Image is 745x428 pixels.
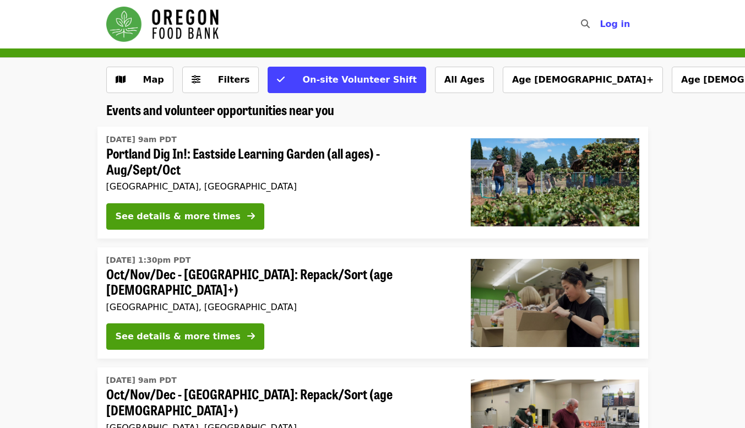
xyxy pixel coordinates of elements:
[106,302,453,312] div: [GEOGRAPHIC_DATA], [GEOGRAPHIC_DATA]
[106,254,191,266] time: [DATE] 1:30pm PDT
[106,67,173,93] button: Show map view
[591,13,639,35] button: Log in
[97,127,648,239] a: See details for "Portland Dig In!: Eastside Learning Garden (all ages) - Aug/Sept/Oct"
[302,74,416,85] span: On-site Volunteer Shift
[97,247,648,359] a: See details for "Oct/Nov/Dec - Portland: Repack/Sort (age 8+)"
[600,19,630,29] span: Log in
[581,19,590,29] i: search icon
[106,323,264,350] button: See details & more times
[106,7,219,42] img: Oregon Food Bank - Home
[247,211,255,221] i: arrow-right icon
[106,145,453,177] span: Portland Dig In!: Eastside Learning Garden (all ages) - Aug/Sept/Oct
[471,259,639,347] img: Oct/Nov/Dec - Portland: Repack/Sort (age 8+) organized by Oregon Food Bank
[268,67,426,93] button: On-site Volunteer Shift
[192,74,200,85] i: sliders-h icon
[247,331,255,342] i: arrow-right icon
[116,330,241,343] div: See details & more times
[471,138,639,226] img: Portland Dig In!: Eastside Learning Garden (all ages) - Aug/Sept/Oct organized by Oregon Food Bank
[116,210,241,223] div: See details & more times
[116,74,126,85] i: map icon
[277,74,285,85] i: check icon
[106,134,177,145] time: [DATE] 9am PDT
[182,67,259,93] button: Filters (0 selected)
[106,386,453,418] span: Oct/Nov/Dec - [GEOGRAPHIC_DATA]: Repack/Sort (age [DEMOGRAPHIC_DATA]+)
[435,67,494,93] button: All Ages
[106,181,453,192] div: [GEOGRAPHIC_DATA], [GEOGRAPHIC_DATA]
[143,74,164,85] span: Map
[106,266,453,298] span: Oct/Nov/Dec - [GEOGRAPHIC_DATA]: Repack/Sort (age [DEMOGRAPHIC_DATA]+)
[218,74,250,85] span: Filters
[106,100,334,119] span: Events and volunteer opportunities near you
[596,11,605,37] input: Search
[503,67,663,93] button: Age [DEMOGRAPHIC_DATA]+
[106,375,177,386] time: [DATE] 9am PDT
[106,203,264,230] button: See details & more times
